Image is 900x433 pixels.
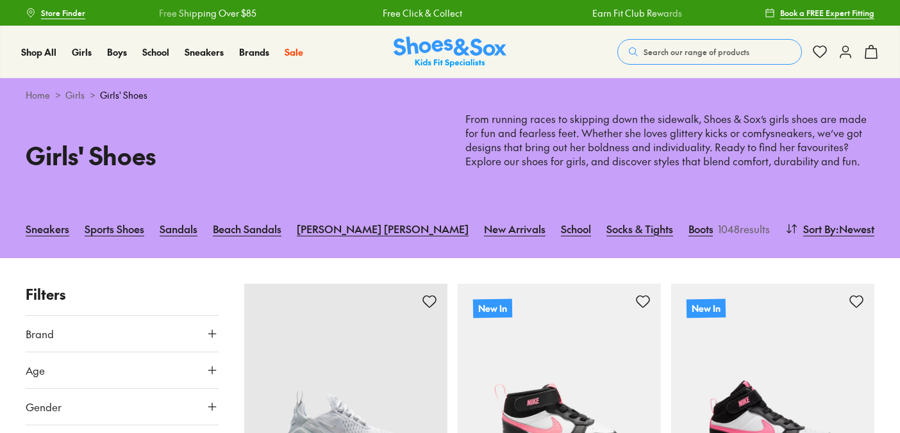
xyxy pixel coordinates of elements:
span: Brands [239,45,269,58]
a: Earn Fit Club Rewards [592,6,681,20]
a: School [561,215,591,243]
a: Girls [72,45,92,59]
a: Boys [107,45,127,59]
a: Sandals [160,215,197,243]
a: Shop All [21,45,56,59]
span: Sale [285,45,303,58]
a: Brands [239,45,269,59]
button: Gender [26,389,219,425]
p: 1048 results [713,221,770,236]
span: Book a FREE Expert Fitting [780,7,874,19]
a: School [142,45,169,59]
a: New Arrivals [484,215,546,243]
p: New In [473,298,512,318]
button: Search our range of products [617,39,802,65]
a: [PERSON_NAME] [PERSON_NAME] [297,215,469,243]
span: Shop All [21,45,56,58]
button: Age [26,352,219,388]
a: Socks & Tights [606,215,673,243]
span: Boys [107,45,127,58]
a: Home [26,88,50,102]
a: Beach Sandals [213,215,281,243]
span: Gender [26,399,62,414]
span: Sneakers [185,45,224,58]
span: Sort By [803,221,836,236]
p: From running races to skipping down the sidewalk, Shoes & Sox’s girls shoes are made for fun and ... [465,112,874,168]
span: Brand [26,326,54,341]
img: SNS_Logo_Responsive.svg [394,37,506,68]
a: Girls [65,88,85,102]
a: Free Click & Collect [383,6,462,20]
span: : Newest [836,221,874,236]
div: > > [26,88,874,102]
a: Store Finder [26,1,85,24]
button: Sort By:Newest [785,215,874,243]
a: Shoes & Sox [394,37,506,68]
span: School [142,45,169,58]
a: Free Shipping Over $85 [159,6,256,20]
a: sneakers [771,126,812,140]
span: Girls' Shoes [100,88,147,102]
p: New In [687,298,726,318]
h1: Girls' Shoes [26,137,435,174]
a: Sale [285,45,303,59]
a: Sports Shoes [85,215,144,243]
button: Brand [26,316,219,352]
span: Girls [72,45,92,58]
span: Store Finder [41,7,85,19]
a: Sneakers [26,215,69,243]
a: Sneakers [185,45,224,59]
a: Boots [688,215,713,243]
span: Age [26,363,45,378]
a: Book a FREE Expert Fitting [765,1,874,24]
p: Filters [26,284,219,305]
span: Search our range of products [644,46,749,58]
